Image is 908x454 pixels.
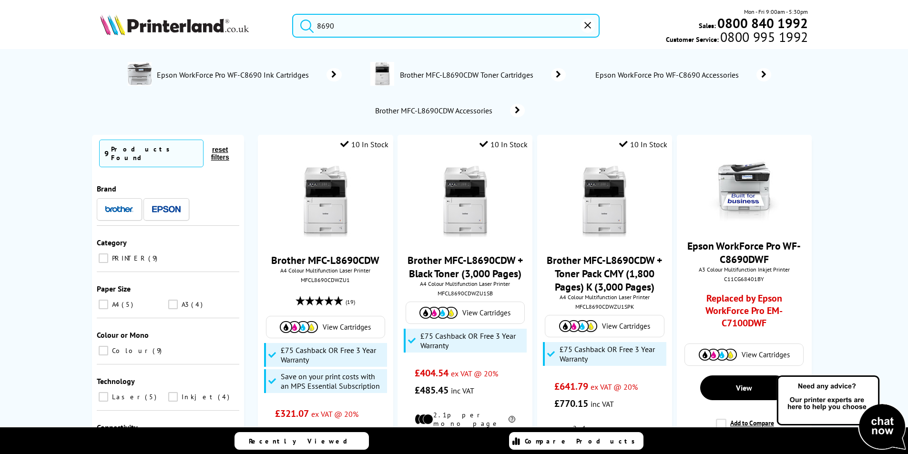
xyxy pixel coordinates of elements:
[415,384,449,396] span: £485.45
[191,300,205,309] span: 4
[374,106,496,115] span: Brother MFC-L8690CDW Accessories
[152,206,181,213] img: Epson
[451,386,474,395] span: inc VAT
[110,254,147,262] span: PRINTER
[619,140,667,149] div: 10 In Stock
[666,32,808,44] span: Customer Service:
[699,349,737,361] img: Cartridges
[265,276,386,283] div: MFCL8690CDWZU1
[547,253,662,293] a: Brother MFC-L8690CDW + Toner Pack CMY (1,800 Pages) K (3,000 Pages)
[559,320,597,332] img: Cartridges
[429,166,501,237] img: MFCL8690CDWFRONTSmall2.jpg
[128,62,152,86] img: C11CG68401BY-conspage.jpg
[323,323,371,332] span: View Cartridges
[544,303,665,310] div: MFCL8690CDWZU1SPK
[275,424,309,437] span: £385.28
[415,367,449,379] span: £404.54
[462,308,510,317] span: View Cartridges
[717,14,808,32] b: 0800 840 1992
[280,321,318,333] img: Cartridges
[402,280,528,287] span: A4 Colour Multifunction Laser Printer
[340,140,388,149] div: 10 In Stock
[480,140,528,149] div: 10 In Stock
[509,432,643,450] a: Compare Products
[687,239,801,266] a: Epson WorkForce Pro WF-C8690DWF
[594,68,771,81] a: Epson WorkForce Pro WF-C8690 Accessories
[145,393,159,401] span: 5
[275,407,309,420] span: £321.07
[110,346,152,355] span: Colour
[415,411,515,428] li: 2.1p per mono page
[97,238,127,247] span: Category
[554,380,588,393] span: £641.79
[156,70,313,80] span: Epson WorkForce Pro WF-C8690 Ink Cartridges
[374,104,525,117] a: Brother MFC-L8690CDW Accessories
[775,374,908,452] img: Open Live Chat window
[591,382,638,392] span: ex VAT @ 20%
[542,293,667,301] span: A4 Colour Multifunction Laser Printer
[311,409,358,419] span: ex VAT @ 20%
[100,14,281,37] a: Printerland Logo
[281,372,385,391] span: Save on your print costs with an MPS Essential Subscription
[682,266,807,273] span: A3 Colour Multifunction Inkjet Printer
[263,267,388,274] span: A4 Colour Multifunction Laser Printer
[97,330,149,340] span: Colour or Mono
[525,437,640,445] span: Compare Products
[99,346,108,355] input: Colour 9
[311,426,335,436] span: inc VAT
[742,350,790,359] span: View Cartridges
[602,322,650,331] span: View Cartridges
[560,344,663,363] span: £75 Cashback OR Free 3 Year Warranty
[411,307,520,319] a: View Cartridges
[719,32,808,41] span: 0800 995 1992
[105,206,133,212] img: Brother
[370,62,394,86] img: MFCL8690CDWZU1-conspage.jpg
[744,7,808,16] span: Mon - Fri 9:00am - 5:30pm
[554,424,655,441] li: 2.1p per mono page
[736,383,752,393] span: View
[290,166,361,237] img: MFCL8690CDWFRONTSmall.jpg
[408,253,523,280] a: Brother MFC-L8690CDW + Black Toner (3,000 Pages)
[591,399,614,409] span: inc VAT
[97,423,138,432] span: Connectivity
[699,21,716,30] span: Sales:
[690,349,798,361] a: View Cartridges
[346,293,355,311] span: (19)
[99,392,108,402] input: Laser 5
[104,149,109,158] span: 9
[451,369,498,378] span: ex VAT @ 20%
[700,375,788,400] a: View
[204,145,237,161] button: reset filters
[419,307,458,319] img: Cartridges
[97,184,116,193] span: Brand
[708,151,780,223] img: epson-wf-c8690dwf-front-new-small.jpg
[405,290,525,297] div: MFCL8690CDWZU1SB
[168,392,178,402] input: Inkjet 4
[99,253,108,263] input: PRINTER 9
[156,62,342,88] a: Epson WorkForce Pro WF-C8690 Ink Cartridges
[235,432,369,450] a: Recently Viewed
[271,321,380,333] a: View Cartridges
[684,275,805,282] div: C11CG68401BY
[110,393,144,401] span: Laser
[122,300,135,309] span: 5
[179,393,217,401] span: Inkjet
[99,300,108,309] input: A4 5
[271,253,379,267] a: Brother MFC-L8690CDW
[716,419,774,437] label: Add to Compare
[218,393,232,401] span: 4
[569,166,640,237] img: MFCL8690CDWFRONTSmall5.jpg
[148,254,160,262] span: 9
[249,437,357,445] span: Recently Viewed
[292,14,600,38] input: Search product or brand
[179,300,190,309] span: A3
[110,300,121,309] span: A4
[399,62,566,88] a: Brother MFC-L8690CDW Toner Cartridges
[281,345,385,364] span: £75 Cashback OR Free 3 Year Warranty
[111,145,198,162] div: Products Found
[716,19,808,28] a: 0800 840 1992
[399,70,537,80] span: Brother MFC-L8690CDW Toner Cartridges
[694,292,795,334] a: Replaced by Epson WorkForce Pro EM-C7100DWF
[97,376,135,386] span: Technology
[594,70,742,80] span: Epson WorkForce Pro WF-C8690 Accessories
